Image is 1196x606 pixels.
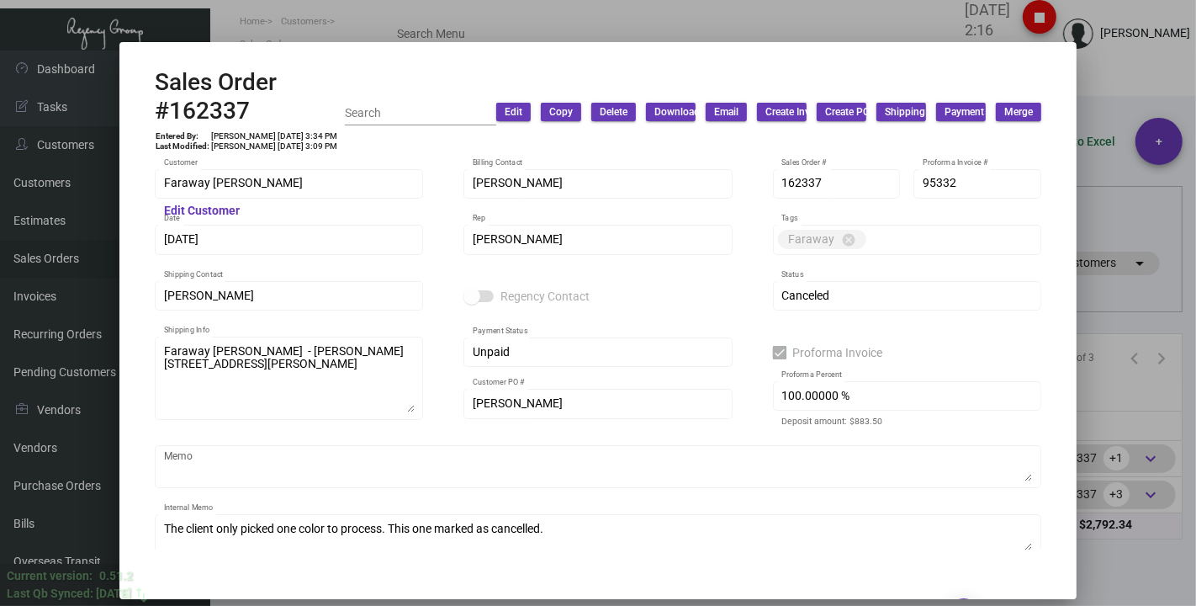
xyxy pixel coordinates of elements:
[936,103,986,121] button: Payment Form
[155,141,210,151] td: Last Modified:
[714,105,738,120] span: Email
[500,286,590,306] span: Regency Contact
[646,103,696,121] button: Download
[654,105,700,120] span: Download
[549,105,573,120] span: Copy
[793,343,883,363] span: Proforma Invoice
[781,289,829,302] span: Canceled
[1004,105,1033,120] span: Merge
[541,103,581,121] button: Copy
[945,105,1010,120] span: Payment Form
[600,105,627,120] span: Delete
[7,585,131,603] div: Last Qb Synced: [DATE]
[781,417,882,427] mat-hint: Deposit amount: $883.50
[210,141,338,151] td: [PERSON_NAME] [DATE] 3:09 PM
[505,105,522,120] span: Edit
[885,105,925,120] span: Shipping
[591,103,636,121] button: Delete
[496,103,531,121] button: Edit
[876,103,926,121] button: Shipping
[706,103,747,121] button: Email
[778,230,866,249] mat-chip: Faraway
[817,103,866,121] button: Create PO
[996,103,1041,121] button: Merge
[155,131,210,141] td: Entered By:
[99,567,133,585] div: 0.51.2
[757,103,807,121] button: Create Invoice
[210,131,338,141] td: [PERSON_NAME] [DATE] 3:34 PM
[765,105,828,120] span: Create Invoice
[825,105,870,120] span: Create PO
[473,345,510,359] span: Unpaid
[7,567,93,585] div: Current version:
[164,205,240,218] mat-hint: Edit Customer
[841,232,856,247] mat-icon: cancel
[155,68,345,125] h2: Sales Order #162337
